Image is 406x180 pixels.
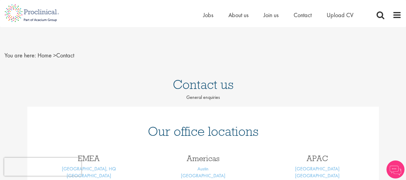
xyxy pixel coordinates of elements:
[4,158,81,176] iframe: reCAPTCHA
[264,11,279,19] a: Join us
[67,172,111,179] a: [GEOGRAPHIC_DATA]
[38,51,52,59] a: breadcrumb link to Home
[5,51,36,59] span: You are here:
[181,172,225,179] a: [GEOGRAPHIC_DATA]
[36,125,370,138] h1: Our office locations
[53,51,56,59] span: >
[62,166,116,172] a: [GEOGRAPHIC_DATA], HQ
[38,51,74,59] span: Contact
[228,11,249,19] a: About us
[294,11,312,19] a: Contact
[295,172,340,179] a: [GEOGRAPHIC_DATA]
[151,154,256,162] h3: Americas
[265,154,370,162] h3: APAC
[203,11,213,19] a: Jobs
[386,160,404,178] img: Chatbot
[197,166,209,172] a: Austin
[327,11,353,19] a: Upload CV
[295,166,340,172] a: [GEOGRAPHIC_DATA]
[36,154,142,162] h3: EMEA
